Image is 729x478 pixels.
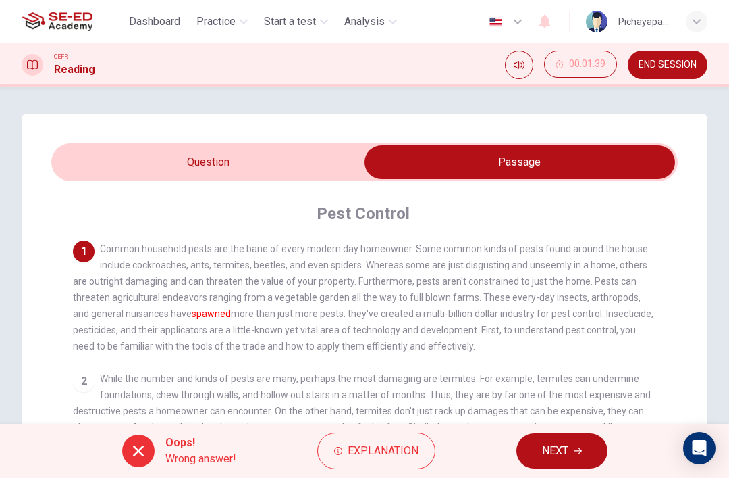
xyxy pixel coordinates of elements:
[259,9,333,34] button: Start a test
[165,435,236,451] span: Oops!
[569,59,605,70] span: 00:01:39
[22,8,124,35] a: SE-ED Academy logo
[683,432,715,464] div: Open Intercom Messenger
[516,433,607,469] button: NEXT
[129,14,180,30] span: Dashboard
[542,441,568,460] span: NEXT
[73,243,653,352] span: Common household pests are the bane of every modern day homeowner. Some common kinds of pests fou...
[54,52,68,62] span: CEFR
[73,241,94,262] div: 1
[317,433,435,469] button: Explanation
[339,9,402,34] button: Analysis
[628,51,707,79] button: END SESSION
[544,51,617,78] button: 00:01:39
[165,451,236,467] span: Wrong answer!
[264,14,316,30] span: Start a test
[544,51,617,79] div: Hide
[348,441,418,460] span: Explanation
[54,62,95,78] h1: Reading
[344,14,385,30] span: Analysis
[317,203,410,224] h4: Pest Control
[639,59,697,70] span: END SESSION
[191,9,253,34] button: Practice
[487,17,504,27] img: en
[192,308,231,319] font: spawned
[505,51,533,79] div: Mute
[73,371,94,392] div: 2
[22,8,92,35] img: SE-ED Academy logo
[124,9,186,34] button: Dashboard
[586,11,607,32] img: Profile picture
[618,14,670,30] div: Pichayapa Thongtan
[196,14,236,30] span: Practice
